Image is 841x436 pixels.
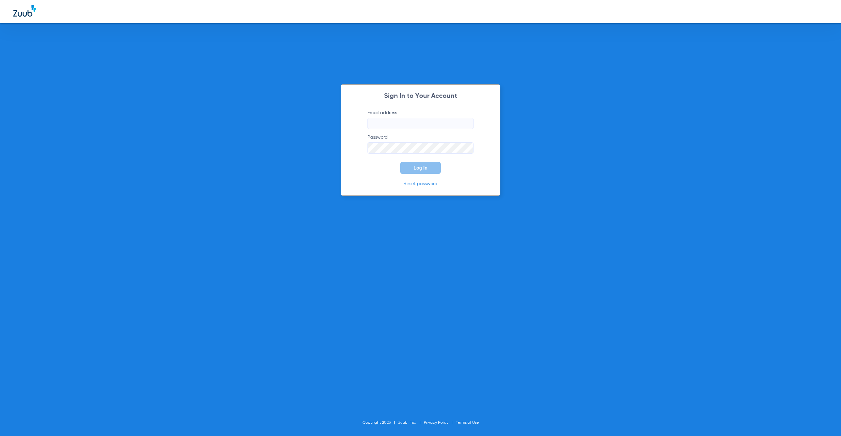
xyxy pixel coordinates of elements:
img: Zuub Logo [13,5,36,17]
span: Log In [414,165,427,171]
li: Zuub, Inc. [398,419,424,426]
li: Copyright 2025 [363,419,398,426]
a: Privacy Policy [424,421,448,425]
a: Reset password [404,182,437,186]
a: Terms of Use [456,421,479,425]
iframe: Chat Widget [808,404,841,436]
h2: Sign In to Your Account [358,93,483,100]
input: Email address [367,118,474,129]
button: Log In [400,162,441,174]
input: Password [367,142,474,154]
label: Email address [367,109,474,129]
label: Password [367,134,474,154]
